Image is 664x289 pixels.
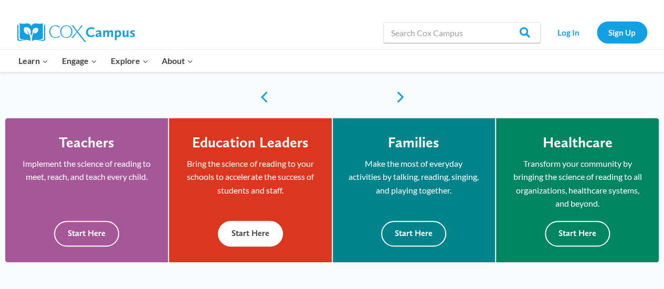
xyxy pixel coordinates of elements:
[59,134,114,152] h4: Teachers
[21,157,152,184] p: Implement the science of reading to meet, reach, and teach every child.
[12,50,56,72] button: Child menu of Learn
[55,50,104,72] button: Child menu of Engage
[546,22,647,43] nav: Secondary Navigation
[218,221,283,247] button: Start Here
[104,50,155,72] button: Child menu of Explore
[155,50,200,72] button: Child menu of About
[17,23,135,42] img: Cox Campus
[185,157,315,197] p: Bring the science of reading to your schools to accelerate the success of students and staff.
[512,157,643,210] p: Transform your community by bringing the science of reading to all organizations, healthcare syst...
[388,134,439,152] h4: Families
[381,221,446,247] button: Start Here
[333,118,495,262] a: Families Make the most of everyday activities by talking, reading, singing, and playing together....
[383,22,541,43] input: Search Cox Campus
[597,22,647,43] a: Sign Up
[12,50,200,72] nav: Primary Navigation
[169,118,331,262] a: Education Leaders Bring the science of reading to your schools to accelerate the success of stude...
[349,157,479,197] p: Make the most of everyday activities by talking, reading, singing, and playing together.
[192,134,309,152] h4: Education Leaders
[545,221,610,247] button: Start Here
[54,221,119,247] button: Start Here
[5,118,168,262] a: Teachers Implement the science of reading to meet, reach, and teach every child. Start Here
[496,118,659,262] a: Healthcare Transform your community by bringing the science of reading to all organizations, heal...
[546,22,592,43] a: Log In
[542,134,612,152] h4: Healthcare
